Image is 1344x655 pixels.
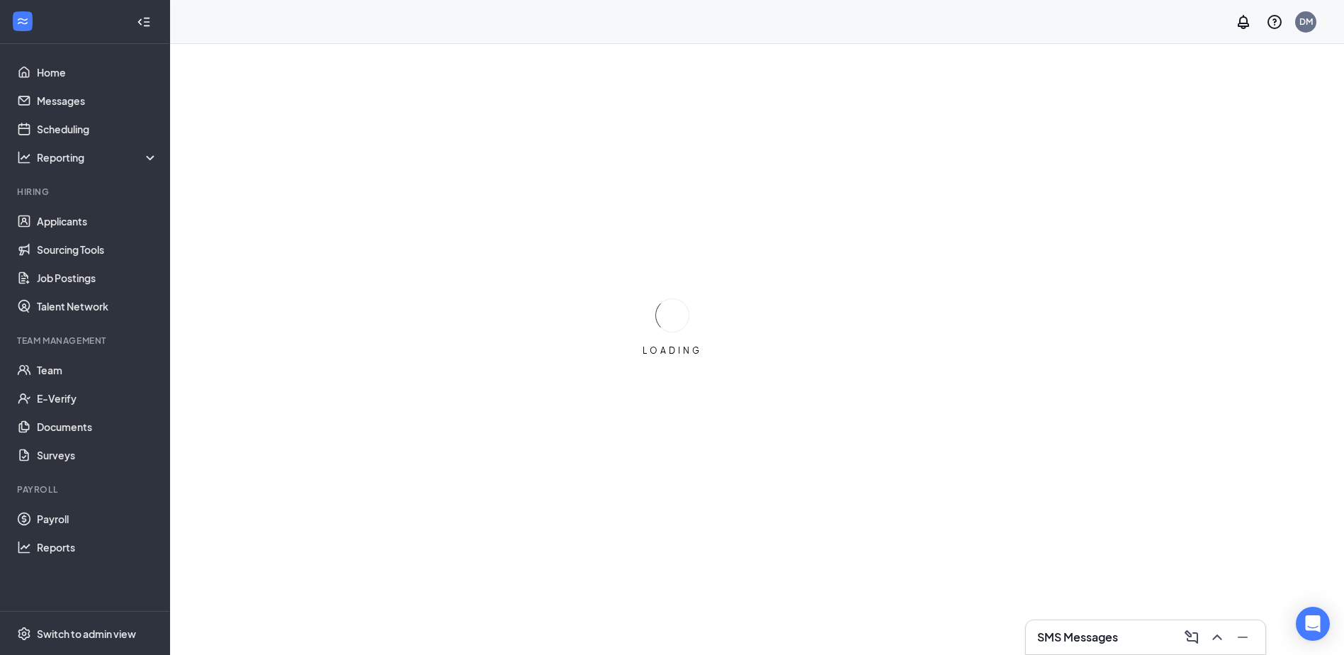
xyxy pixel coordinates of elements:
[37,86,158,115] a: Messages
[1183,629,1200,646] svg: ComposeMessage
[1266,13,1283,30] svg: QuestionInfo
[37,441,158,469] a: Surveys
[1235,13,1252,30] svg: Notifications
[17,186,155,198] div: Hiring
[1209,629,1226,646] svg: ChevronUp
[37,505,158,533] a: Payroll
[1296,607,1330,641] div: Open Intercom Messenger
[137,15,151,29] svg: Collapse
[17,483,155,496] div: Payroll
[1299,16,1313,28] div: DM
[37,292,158,320] a: Talent Network
[37,207,158,235] a: Applicants
[1037,629,1118,645] h3: SMS Messages
[37,627,136,641] div: Switch to admin view
[37,356,158,384] a: Team
[37,235,158,264] a: Sourcing Tools
[37,533,158,561] a: Reports
[37,150,159,164] div: Reporting
[37,58,158,86] a: Home
[1234,629,1251,646] svg: Minimize
[17,150,31,164] svg: Analysis
[37,384,158,413] a: E-Verify
[637,345,708,357] div: LOADING
[37,115,158,143] a: Scheduling
[16,14,30,28] svg: WorkstreamLogo
[17,627,31,641] svg: Settings
[37,413,158,441] a: Documents
[1206,626,1229,649] button: ChevronUp
[17,335,155,347] div: Team Management
[1180,626,1203,649] button: ComposeMessage
[37,264,158,292] a: Job Postings
[1231,626,1254,649] button: Minimize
